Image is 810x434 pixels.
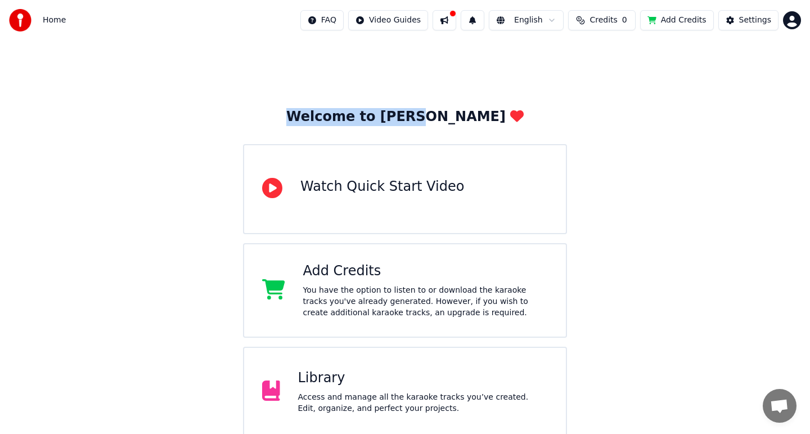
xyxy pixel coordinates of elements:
div: You have the option to listen to or download the karaoke tracks you've already generated. However... [303,285,548,319]
button: FAQ [300,10,344,30]
button: Settings [718,10,778,30]
div: Add Credits [303,262,548,280]
nav: breadcrumb [43,15,66,26]
span: Credits [589,15,617,26]
div: Settings [739,15,771,26]
div: Library [298,369,548,387]
a: Open chat [763,389,796,423]
button: Credits0 [568,10,636,30]
div: Welcome to [PERSON_NAME] [286,108,524,126]
div: Watch Quick Start Video [300,178,464,196]
button: Video Guides [348,10,428,30]
button: Add Credits [640,10,714,30]
div: Access and manage all the karaoke tracks you’ve created. Edit, organize, and perfect your projects. [298,392,548,414]
span: Home [43,15,66,26]
span: 0 [622,15,627,26]
img: youka [9,9,31,32]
